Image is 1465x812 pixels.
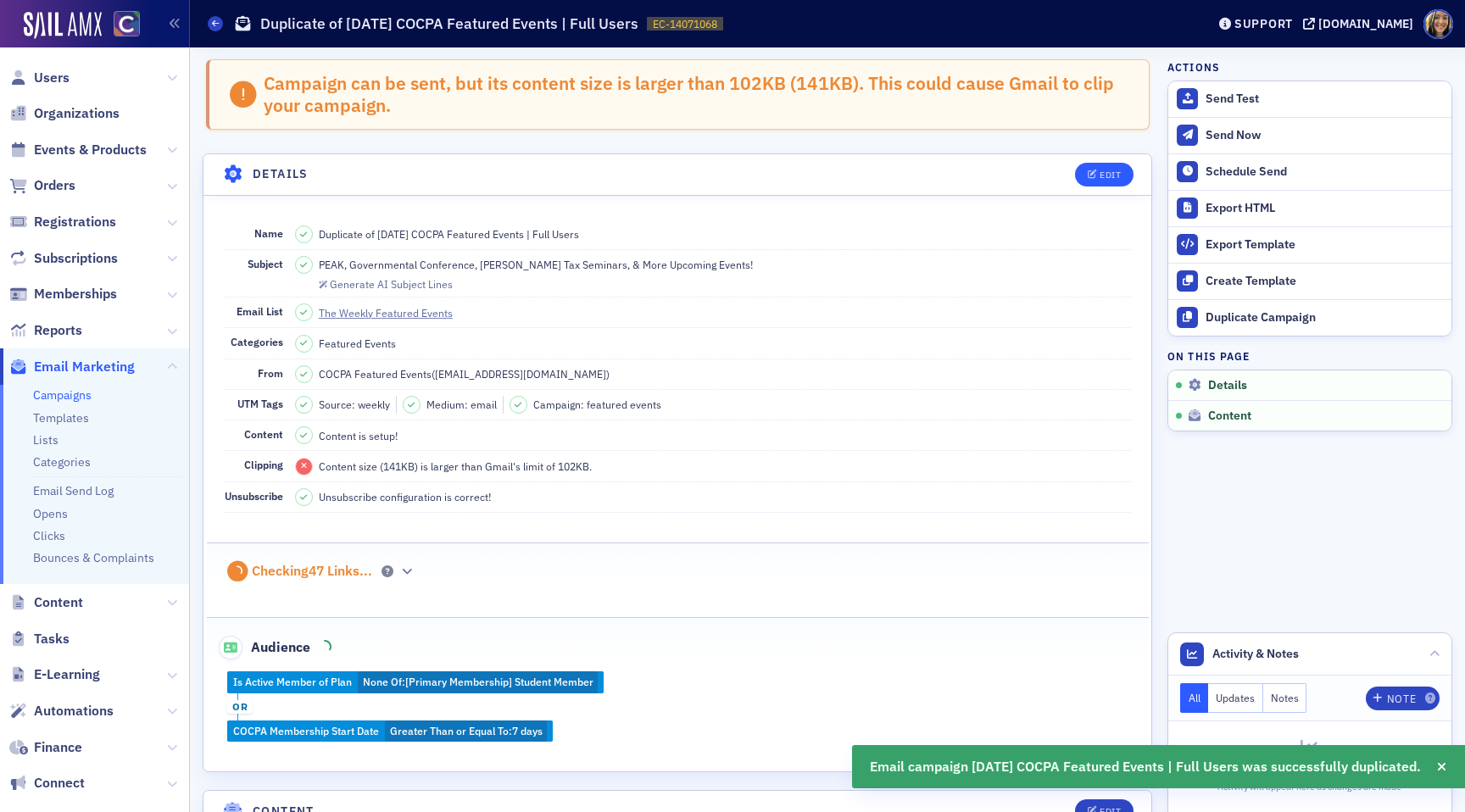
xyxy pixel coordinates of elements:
a: Users [9,69,70,87]
a: Events & Products [9,141,147,159]
a: Organizations [9,104,120,123]
a: Registrations [9,213,116,231]
a: Subscriptions [9,249,118,268]
h1: Duplicate of [DATE] COCPA Featured Events | Full Users [260,14,638,34]
a: Export Template [1168,226,1451,263]
span: Tasks [34,630,70,648]
a: Bounces & Complaints [33,550,154,565]
span: PEAK, Governmental Conference, [PERSON_NAME] Tax Seminars, & More Upcoming Events! [319,257,753,272]
button: Duplicate Campaign [1168,299,1451,336]
button: Notes [1263,683,1307,713]
div: Export HTML [1206,201,1443,216]
a: Export HTML [1168,190,1451,226]
a: Connect [9,774,85,793]
span: Content [34,593,83,612]
span: Email campaign [DATE] COCPA Featured Events | Full Users was successfully duplicated. [870,757,1421,777]
img: SailAMX [24,12,102,39]
h4: Actions [1167,59,1220,75]
img: SailAMX [114,11,140,37]
a: View Homepage [102,11,140,40]
a: The Weekly Featured Events [319,305,468,320]
button: Send Test [1168,81,1451,117]
span: Source: weekly [319,397,390,412]
span: Automations [34,702,114,720]
div: Featured Events [319,336,396,351]
span: Audience [219,636,311,659]
span: Subject [248,257,283,270]
div: Note [1387,694,1416,704]
span: COCPA Featured Events ( [EMAIL_ADDRESS][DOMAIN_NAME] ) [319,366,610,381]
span: Categories [231,335,283,348]
a: Opens [33,506,68,521]
button: All [1180,683,1209,713]
div: Export Template [1206,237,1443,253]
a: Email Send Log [33,483,114,498]
span: Unsubscribe configuration is correct! [319,489,491,504]
a: Categories [33,454,91,470]
button: Generate AI Subject Lines [319,275,453,291]
a: Templates [33,410,89,425]
span: Details [1208,378,1247,393]
a: Automations [9,702,114,720]
span: EC-14071068 [653,17,717,31]
span: Campaign: featured events [533,397,661,412]
a: E-Learning [9,665,100,684]
div: Support [1234,16,1293,31]
span: Name [254,226,283,240]
span: Email List [237,304,283,318]
span: Events & Products [34,141,147,159]
span: Clipping [244,458,283,471]
span: Activity & Notes [1212,645,1299,663]
span: Profile [1423,9,1453,39]
span: Registrations [34,213,116,231]
span: Users [34,69,70,87]
span: Unsubscribe [225,489,283,503]
a: Create Template [1168,263,1451,299]
div: Campaign can be sent, but its content size is larger than 102KB ( 141 KB). This could cause Gmail... [264,72,1131,117]
div: Edit [1100,170,1121,180]
span: From [258,366,283,380]
span: Connect [34,774,85,793]
h4: Details [253,165,309,183]
span: UTM Tags [237,397,283,410]
a: Reports [9,321,82,340]
a: Clicks [33,528,65,543]
div: [DOMAIN_NAME] [1318,16,1413,31]
span: Content is setup! [319,428,398,443]
span: Reports [34,321,82,340]
button: [DOMAIN_NAME] [1303,18,1419,30]
h4: On this page [1167,348,1452,364]
span: Finance [34,738,82,757]
span: Content [1208,409,1251,424]
div: Send Test [1206,92,1443,107]
a: Orders [9,176,75,195]
button: Send Now [1168,117,1451,153]
button: Schedule Send [1168,153,1451,190]
span: Email Marketing [34,358,135,376]
a: Memberships [9,285,117,303]
span: Content [244,427,283,441]
span: Organizations [34,104,120,123]
a: Tasks [9,630,70,648]
span: Orders [34,176,75,195]
button: Note [1366,687,1440,710]
div: Send Now [1206,128,1443,143]
span: Duplicate of [DATE] COCPA Featured Events | Full Users [319,226,579,242]
div: Create Template [1206,274,1443,289]
span: Memberships [34,285,117,303]
div: Duplicate Campaign [1206,310,1443,325]
button: Edit [1075,163,1134,186]
a: Lists [33,432,58,448]
a: Content [9,593,83,612]
div: Checking 47 Links ... [252,563,372,580]
div: Generate AI Subject Lines [330,280,453,289]
span: Subscriptions [34,249,118,268]
button: Updates [1208,683,1263,713]
a: Campaigns [33,387,92,403]
span: E-Learning [34,665,100,684]
a: Email Marketing [9,358,135,376]
span: Content size (141KB) is larger than Gmail's limit of 102KB. [319,459,592,474]
a: Finance [9,738,82,757]
div: Schedule Send [1206,164,1443,180]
